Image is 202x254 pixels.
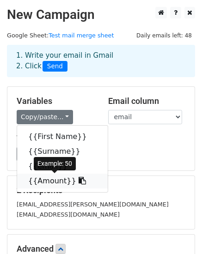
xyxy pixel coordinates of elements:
[43,61,67,72] span: Send
[7,32,114,39] small: Google Sheet:
[17,129,108,144] a: {{First Name}}
[17,159,108,174] a: {{email}}
[17,174,108,188] a: {{Amount}}
[49,32,114,39] a: Test mail merge sheet
[17,110,73,124] a: Copy/paste...
[133,32,195,39] a: Daily emails left: 48
[17,144,108,159] a: {{Surname}}
[7,7,195,23] h2: New Campaign
[108,96,186,106] h5: Email column
[156,210,202,254] iframe: Chat Widget
[17,201,169,208] small: [EMAIL_ADDRESS][PERSON_NAME][DOMAIN_NAME]
[34,157,76,170] div: Example: 50
[17,96,94,106] h5: Variables
[17,244,185,254] h5: Advanced
[17,211,120,218] small: [EMAIL_ADDRESS][DOMAIN_NAME]
[133,30,195,41] span: Daily emails left: 48
[9,50,193,72] div: 1. Write your email in Gmail 2. Click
